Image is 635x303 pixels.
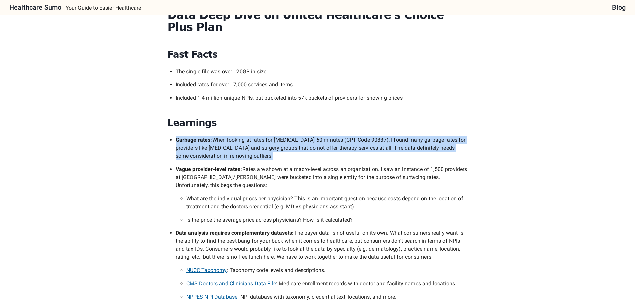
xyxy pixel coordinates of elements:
strong: Garbage rates: [176,137,212,143]
li: Is the price the average price across physicians? How is it calculated? [186,216,468,224]
a: NUCC Taxonomy [186,267,227,273]
h2: Data Deep Dive on United Healthcare's Choice Plus Plan [168,9,468,34]
a: CMS Doctors and Clinicians Data File [186,280,276,287]
h6: Healthcare Sumo [9,2,61,13]
li: Included 1.4 million unique NPIs, but bucketed into 57k buckets of providers for showing prices [176,94,468,102]
li: : Medicare enrollment records with doctor and facility names and locations. [186,280,468,288]
li: : Taxonomy code levels and descriptions. [186,266,468,274]
a: Healthcare Sumo [4,2,61,13]
li: What are the individual prices per physician? This is an important question because costs depend ... [186,195,468,211]
strong: Data analysis requires complementary datasets: [176,230,294,236]
li: When looking at rates for [MEDICAL_DATA] 60 minutes (CPT Code 90837), I found many garbage rates ... [176,136,468,160]
h3: Learnings [168,118,468,128]
a: Blog [612,2,626,13]
li: : NPI database with taxonomy, credential text, locations, and more. [186,293,468,301]
li: Rates are shown at a macro-level across an organization. I saw an instance of 1,500 providers at ... [176,165,468,224]
a: NPPES NPI Database [186,294,238,300]
p: Your Guide to Easier Healthcare [66,4,141,12]
h3: Fast Facts [168,50,468,60]
strong: Vague provider-level rates: [176,166,242,172]
li: The single file was over 120GB in size [176,68,468,76]
li: The payer data is not useful on its own. What consumers really want is the ability to find the be... [176,229,468,301]
li: Included rates for over 17,000 services and items [176,81,468,89]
